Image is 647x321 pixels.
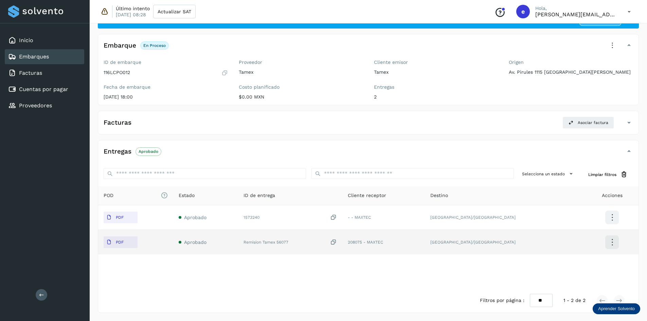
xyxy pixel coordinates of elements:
span: ID de entrega [244,192,275,199]
label: Origen [509,59,633,65]
td: [GEOGRAPHIC_DATA]/[GEOGRAPHIC_DATA] [425,205,586,230]
button: PDF [104,236,138,248]
p: PDF [116,240,124,245]
label: Entregas [374,84,498,90]
div: EmbarqueEn proceso [98,40,639,57]
p: PDF [116,215,124,220]
p: Hola, [535,5,617,11]
p: 2 [374,94,498,100]
h4: Entregas [104,148,131,156]
h4: Embarque [104,42,136,50]
button: Asociar factura [562,117,614,129]
div: Aprender Solvento [593,303,640,314]
button: Selecciona un estado [519,168,577,179]
span: Aprobado [184,215,206,220]
label: Cliente emisor [374,59,498,65]
p: Aprobado [139,149,158,154]
span: 1 - 2 de 2 [563,297,586,304]
span: Estado [179,192,195,199]
td: - - MAXTEC [342,205,425,230]
label: Fecha de embarque [104,84,228,90]
a: Proveedores [19,102,52,109]
label: Costo planificado [239,84,363,90]
span: Actualizar SAT [158,9,191,14]
p: erika.lopez@tamex.mx [535,11,617,18]
h4: Facturas [104,119,131,127]
div: FacturasAsociar factura [98,117,639,134]
label: Proveedor [239,59,363,65]
div: 1573240 [244,214,337,221]
div: Cuentas por pagar [5,82,84,97]
a: Embarques [19,53,49,60]
button: Actualizar SAT [153,5,196,18]
p: En proceso [143,43,166,48]
a: Cuentas por pagar [19,86,68,92]
td: [GEOGRAPHIC_DATA]/[GEOGRAPHIC_DATA] [425,230,586,254]
p: [DATE] 08:28 [116,12,146,18]
div: Proveedores [5,98,84,113]
p: Av. Pirules 1115 [GEOGRAPHIC_DATA][PERSON_NAME] [509,69,633,75]
a: Inicio [19,37,33,43]
p: $0.00 MXN [239,94,363,100]
p: 116LCPO012 [104,70,130,75]
div: EntregasAprobado [98,146,639,163]
button: Limpiar filtros [583,168,633,181]
button: PDF [104,212,138,223]
div: Inicio [5,33,84,48]
p: Aprender Solvento [598,306,635,311]
p: Último intento [116,5,150,12]
span: Limpiar filtros [588,172,616,178]
div: Embarques [5,49,84,64]
span: Asociar factura [578,120,608,126]
div: Remision Tamex 56077 [244,239,337,246]
p: [DATE] 18:00 [104,94,228,100]
a: Facturas [19,70,42,76]
span: Cliente receptor [348,192,386,199]
label: ID de embarque [104,59,228,65]
span: Destino [430,192,448,199]
span: Acciones [602,192,623,199]
span: Aprobado [184,239,206,245]
div: Facturas [5,66,84,81]
td: 208075 - MAXTEC [342,230,425,254]
span: POD [104,192,168,199]
p: Tamex [239,69,363,75]
p: Tamex [374,69,498,75]
span: Filtros por página : [480,297,524,304]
